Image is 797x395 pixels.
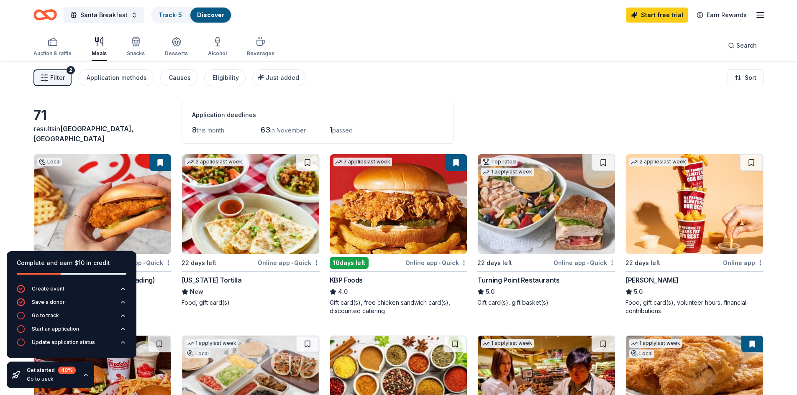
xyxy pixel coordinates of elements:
[554,257,615,268] div: Online app Quick
[728,69,764,86] button: Sort
[197,11,224,18] a: Discover
[64,7,144,23] button: Santa Breakfast
[34,154,171,254] img: Image for Chick-fil-A (Reading)
[723,257,764,268] div: Online app
[270,127,306,134] span: in November
[143,260,145,266] span: •
[330,275,363,285] div: KBP Foods
[625,275,679,285] div: [PERSON_NAME]
[332,127,353,134] span: passed
[625,258,660,268] div: 22 days left
[32,326,79,332] div: Start an application
[185,158,244,166] div: 2 applies last week
[481,168,534,176] div: 1 apply last week
[32,312,59,319] div: Go to track
[745,73,756,83] span: Sort
[252,69,306,86] button: Just added
[197,127,224,134] span: this month
[33,125,133,143] span: [GEOGRAPHIC_DATA], [GEOGRAPHIC_DATA]
[33,33,72,61] button: Auction & raffle
[192,125,197,134] span: 8
[27,367,76,374] div: Get started
[626,8,688,23] a: Start free trial
[258,257,320,268] div: Online app Quick
[330,298,468,315] div: Gift card(s), free chicken sandwich card(s), discounted catering
[17,325,126,338] button: Start an application
[33,50,72,57] div: Auction & raffle
[27,376,76,382] div: Go to track
[33,69,72,86] button: Filter2
[182,258,216,268] div: 22 days left
[185,349,210,358] div: Local
[477,258,512,268] div: 22 days left
[192,110,443,120] div: Application deadlines
[329,125,332,134] span: 1
[17,298,126,311] button: Save a donor
[405,257,467,268] div: Online app Quick
[330,257,369,269] div: 10 days left
[721,37,764,54] button: Search
[33,124,172,144] div: results
[92,33,107,61] button: Meals
[486,287,495,297] span: 5.0
[692,8,752,23] a: Earn Rewards
[625,154,764,315] a: Image for Sheetz2 applieslast week22 days leftOnline app[PERSON_NAME]5.0Food, gift card(s), volun...
[634,287,643,297] span: 5.0
[182,275,241,285] div: [US_STATE] Tortilla
[127,50,145,57] div: Snacks
[32,285,64,292] div: Create event
[208,33,227,61] button: Alcohol
[17,311,126,325] button: Go to track
[247,33,274,61] button: Beverages
[477,154,615,307] a: Image for Turning Point RestaurantsTop rated1 applylast week22 days leftOnline app•QuickTurning P...
[629,349,654,358] div: Local
[481,339,534,348] div: 1 apply last week
[78,69,154,86] button: Application methods
[185,339,238,348] div: 1 apply last week
[169,73,191,83] div: Causes
[330,154,467,254] img: Image for KBP Foods
[736,41,757,51] span: Search
[33,154,172,307] a: Image for Chick-fil-A (Reading)Local24 days leftOnline app•Quick[DEMOGRAPHIC_DATA]-fil-A (Reading...
[587,260,589,266] span: •
[182,154,320,307] a: Image for California Tortilla2 applieslast week22 days leftOnline app•Quick[US_STATE] TortillaNew...
[17,338,126,352] button: Update application status
[330,154,468,315] a: Image for KBP Foods7 applieslast week10days leftOnline app•QuickKBP Foods4.0Gift card(s), free ch...
[58,367,76,374] div: 40 %
[626,154,763,254] img: Image for Sheetz
[33,5,57,25] a: Home
[182,298,320,307] div: Food, gift card(s)
[629,158,688,166] div: 2 applies last week
[32,299,65,306] div: Save a donor
[291,260,293,266] span: •
[160,69,197,86] button: Causes
[182,154,319,254] img: Image for California Tortilla
[32,339,95,346] div: Update application status
[33,125,133,143] span: in
[208,50,227,57] div: Alcohol
[190,287,203,297] span: New
[37,158,62,166] div: Local
[247,50,274,57] div: Beverages
[17,285,126,298] button: Create event
[165,50,188,57] div: Desserts
[151,7,232,23] button: Track· 5Discover
[338,287,348,297] span: 4.0
[159,11,182,18] a: Track· 5
[87,73,147,83] div: Application methods
[333,158,392,166] div: 7 applies last week
[204,69,246,86] button: Eligibility
[261,125,270,134] span: 63
[17,258,126,268] div: Complete and earn $10 in credit
[477,298,615,307] div: Gift card(s), gift basket(s)
[50,73,65,83] span: Filter
[80,10,128,20] span: Santa Breakfast
[92,50,107,57] div: Meals
[439,260,441,266] span: •
[127,33,145,61] button: Snacks
[478,154,615,254] img: Image for Turning Point Restaurants
[629,339,682,348] div: 1 apply last week
[33,107,172,124] div: 71
[266,74,299,81] span: Just added
[625,298,764,315] div: Food, gift card(s), volunteer hours, financial contributions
